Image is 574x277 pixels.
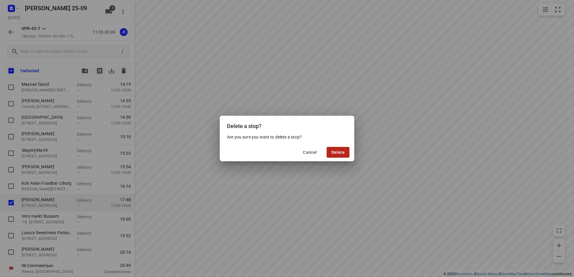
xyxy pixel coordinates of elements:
div: Delete a stop? [220,116,354,134]
span: Delete [331,150,345,155]
button: Cancel [298,147,322,158]
button: Delete [327,147,349,158]
p: Are you sure you want to delete a stop? [227,134,347,140]
span: Cancel [303,150,317,155]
